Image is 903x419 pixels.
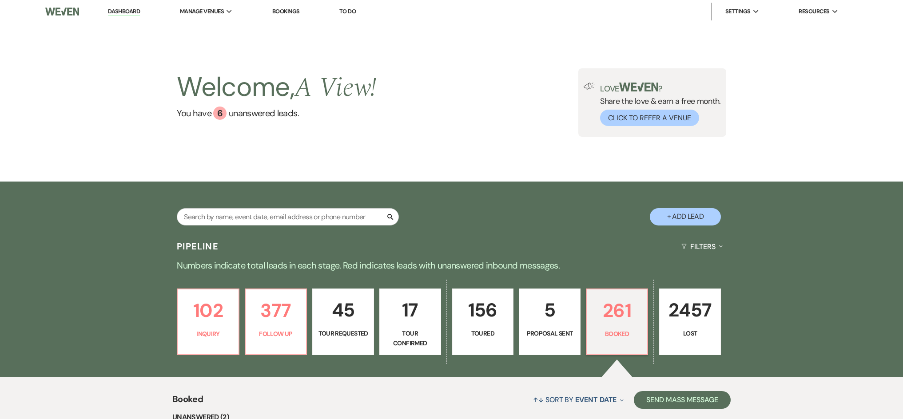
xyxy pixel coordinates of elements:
a: 45Tour Requested [312,289,374,355]
a: To Do [339,8,356,15]
p: 102 [183,296,233,325]
a: Bookings [272,8,300,15]
a: 5Proposal Sent [519,289,581,355]
p: Numbers indicate total leads in each stage. Red indicates leads with unanswered inbound messages. [132,258,772,273]
span: Settings [725,7,751,16]
a: 377Follow Up [245,289,307,355]
p: Tour Confirmed [385,328,435,348]
div: Share the love & earn a free month. [595,83,721,126]
button: Filters [678,235,726,258]
a: 261Booked [586,289,648,355]
a: 2457Lost [659,289,721,355]
img: loud-speaker-illustration.svg [584,83,595,90]
p: Follow Up [251,329,301,339]
span: ↑↓ [533,395,544,404]
p: 156 [458,295,508,325]
p: Inquiry [183,329,233,339]
button: + Add Lead [650,208,721,225]
a: Dashboard [108,8,140,16]
p: Proposal Sent [525,328,575,338]
span: Manage Venues [180,7,224,16]
p: Tour Requested [318,328,368,338]
span: A View ! [294,67,377,108]
p: Love ? [600,83,721,93]
p: Toured [458,328,508,338]
h2: Welcome, [177,68,376,107]
p: 5 [525,295,575,325]
input: Search by name, event date, email address or phone number [177,208,399,225]
p: 2457 [665,295,715,325]
img: weven-logo-green.svg [619,83,659,91]
a: You have 6 unanswered leads. [177,107,376,120]
span: Event Date [575,395,617,404]
p: 377 [251,296,301,325]
p: 261 [592,296,642,325]
span: Booked [172,392,203,411]
button: Click to Refer a Venue [600,110,699,126]
a: 156Toured [452,289,514,355]
button: Send Mass Message [634,391,731,409]
p: 45 [318,295,368,325]
a: 17Tour Confirmed [379,289,441,355]
img: Weven Logo [45,2,80,21]
span: Resources [799,7,829,16]
button: Sort By Event Date [529,388,627,411]
p: Lost [665,328,715,338]
a: 102Inquiry [177,289,239,355]
p: Booked [592,329,642,339]
h3: Pipeline [177,240,219,253]
p: 17 [385,295,435,325]
div: 6 [213,107,227,120]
